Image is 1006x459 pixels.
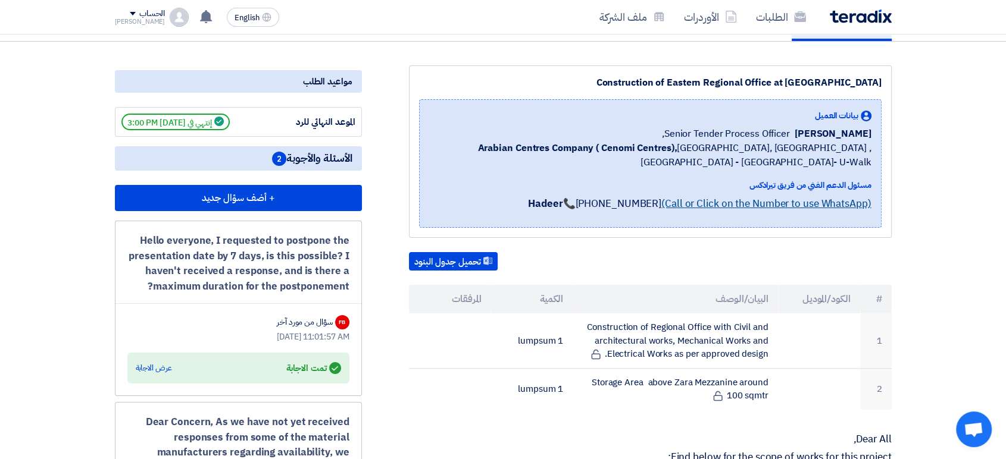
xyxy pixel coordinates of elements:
td: 2 [860,368,892,410]
div: [DATE] 11:01:57 AM [127,331,349,343]
span: بيانات العميل [815,109,858,122]
td: 1 lumpsum [490,368,573,410]
a: ملف الشركة [590,3,674,31]
th: البيان/الوصف [573,285,778,313]
p: Dear All, [409,433,892,445]
div: FB [335,315,349,329]
button: + أضف سؤال جديد [115,185,362,211]
span: [PERSON_NAME] [795,127,871,141]
a: الأوردرات [674,3,746,31]
button: تحميل جدول البنود [409,252,498,271]
a: الطلبات [746,3,816,31]
a: (Call or Click on the Number to use WhatsApp) [661,196,871,211]
span: Senior Tender Process Officer, [662,127,790,141]
div: الموعد النهائي للرد [266,115,355,129]
button: English [227,8,279,27]
td: 1 [860,313,892,368]
th: الكمية [490,285,573,313]
p: ‪‪‪‪[PHONE_NUMBER]‬‬‬ [528,196,871,212]
td: Storage Area above Zara Mezzanine around 100 sqmtr [573,368,778,410]
th: المرفقات [409,285,491,313]
th: # [860,285,892,313]
span: English [235,14,260,22]
span: الأسئلة والأجوبة [272,151,352,166]
a: Open chat [956,411,992,447]
th: الكود/الموديل [778,285,860,313]
img: Teradix logo [830,10,892,23]
b: Arabian Centres Company ( Cenomi Centres), [477,141,677,155]
strong: Hadeer [528,196,563,211]
img: profile_test.png [170,8,189,27]
td: 1 lumpsum [490,313,573,368]
div: عرض الاجابة [136,362,172,374]
div: مسئول الدعم الفني من فريق تيرادكس [429,179,871,191]
div: [PERSON_NAME] [115,18,165,25]
td: Construction of Regional Office with Civil and architectural works, Mechanical Works and Electric... [573,313,778,368]
div: مواعيد الطلب [115,70,362,93]
div: Hello everyone, I requested to postpone the presentation date by 7 days, is this possible? I have... [127,233,349,294]
a: 📞 [563,196,575,211]
div: سؤال من مورد آخر [277,316,332,328]
span: إنتهي في [DATE] 3:00 PM [121,114,230,130]
div: Construction of Eastern Regional Office at [GEOGRAPHIC_DATA] [419,76,882,90]
div: تمت الاجابة [286,360,340,376]
span: [GEOGRAPHIC_DATA], [GEOGRAPHIC_DATA] ,[GEOGRAPHIC_DATA] - [GEOGRAPHIC_DATA]- U-Walk [429,141,871,169]
div: الحساب [139,9,165,19]
span: 2 [272,152,286,166]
